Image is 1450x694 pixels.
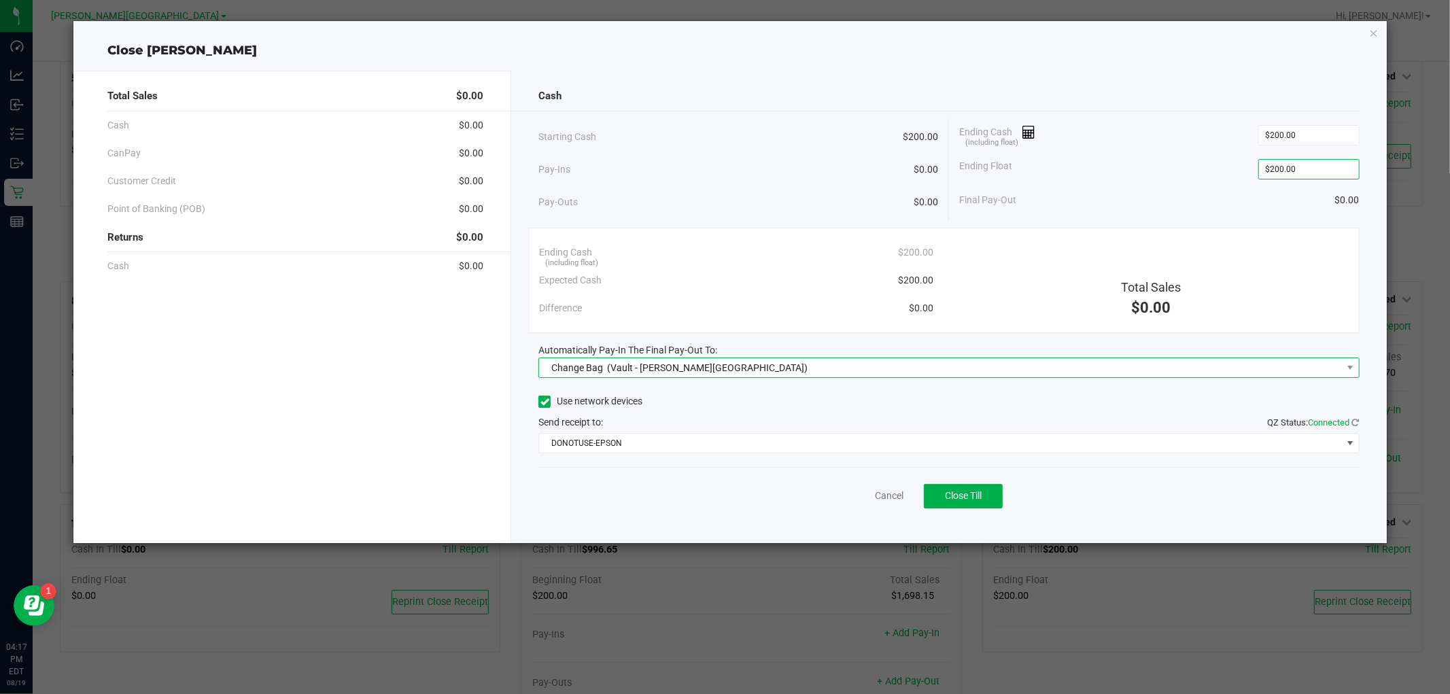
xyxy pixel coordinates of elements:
span: QZ Status: [1268,417,1360,428]
span: Pay-Outs [538,195,578,209]
span: $0.00 [909,301,933,315]
span: Close Till [945,490,982,501]
span: DONOTUSE-EPSON [539,434,1341,453]
span: CanPay [107,146,141,160]
a: Cancel [875,489,903,503]
span: $0.00 [459,146,483,160]
span: Total Sales [107,88,158,104]
span: $0.00 [456,230,483,245]
span: $0.00 [1131,299,1171,316]
span: Cash [107,259,129,273]
span: $0.00 [456,88,483,104]
span: $200.00 [898,273,933,288]
span: $0.00 [459,259,483,273]
span: Starting Cash [538,130,596,144]
span: $0.00 [459,174,483,188]
span: Final Pay-Out [959,193,1016,207]
iframe: Resource center unread badge [40,583,56,600]
button: Close Till [924,484,1003,508]
span: $0.00 [459,118,483,133]
span: Cash [107,118,129,133]
span: (Vault - [PERSON_NAME][GEOGRAPHIC_DATA]) [607,362,808,373]
span: $200.00 [903,130,938,144]
span: Total Sales [1121,280,1181,294]
span: Send receipt to: [538,417,603,428]
span: $0.00 [914,195,938,209]
span: Ending Cash [539,245,592,260]
iframe: Resource center [14,585,54,626]
span: Pay-Ins [538,162,570,177]
span: $200.00 [898,245,933,260]
div: Close [PERSON_NAME] [73,41,1386,60]
span: $0.00 [914,162,938,177]
span: Ending Cash [959,125,1035,145]
span: Connected [1309,417,1350,428]
span: Customer Credit [107,174,176,188]
div: Returns [107,223,483,252]
span: (including float) [965,137,1018,149]
span: Change Bag [551,362,603,373]
span: $0.00 [459,202,483,216]
span: Automatically Pay-In The Final Pay-Out To: [538,345,717,355]
label: Use network devices [538,394,642,409]
span: (including float) [546,258,599,269]
span: Expected Cash [539,273,602,288]
span: Cash [538,88,562,104]
span: Point of Banking (POB) [107,202,205,216]
span: Difference [539,301,582,315]
span: $0.00 [1335,193,1360,207]
span: Ending Float [959,159,1012,179]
